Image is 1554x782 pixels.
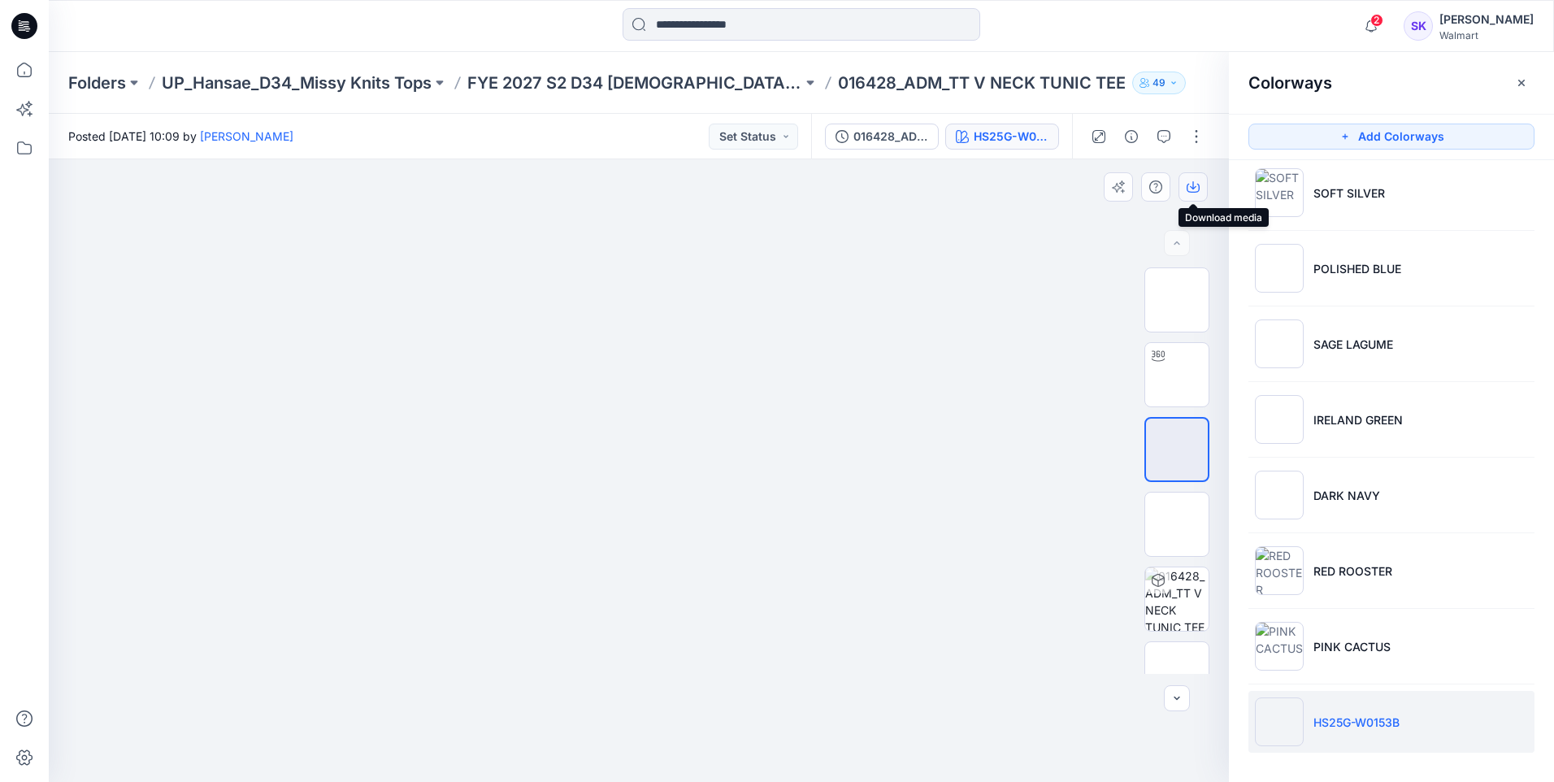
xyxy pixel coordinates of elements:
[974,128,1048,146] div: HS25G-W0153B
[1248,124,1534,150] button: Add Colorways
[1152,74,1165,92] p: 49
[1255,546,1304,595] img: RED ROOSTER
[838,72,1126,94] p: 016428_ADM_TT V NECK TUNIC TEE
[1313,260,1401,277] p: POLISHED BLUE
[1255,319,1304,368] img: SAGE LAGUME
[1255,395,1304,444] img: IRELAND GREEN
[1145,567,1209,631] img: 016428_ADM_TT V NECK TUNIC TEE HS25G-W0153B
[945,124,1059,150] button: HS25G-W0153B
[200,129,293,143] a: [PERSON_NAME]
[68,128,293,145] span: Posted [DATE] 10:09 by
[1313,411,1403,428] p: IRELAND GREEN
[1255,244,1304,293] img: POLISHED BLUE
[1255,697,1304,746] img: HS25G-W0153B
[68,72,126,94] a: Folders
[1255,471,1304,519] img: DARK NAVY
[1313,185,1385,202] p: SOFT SILVER
[1255,168,1304,217] img: SOFT SILVER
[1248,73,1332,93] h2: Colorways
[1370,14,1383,27] span: 2
[1404,11,1433,41] div: SK
[1439,29,1534,41] div: Walmart
[1313,336,1393,353] p: SAGE LAGUME
[1255,622,1304,671] img: PINK CACTUS
[1313,638,1391,655] p: PINK CACTUS
[825,124,939,150] button: 016428_ADM_TT V NECK TUNIC TEE
[162,72,432,94] a: UP_Hansae_D34_Missy Knits Tops
[1313,563,1392,580] p: RED ROOSTER
[1313,487,1380,504] p: DARK NAVY
[467,72,802,94] a: FYE 2027 S2 D34 [DEMOGRAPHIC_DATA] Tops - Hansae
[1132,72,1186,94] button: 49
[853,128,928,146] div: 016428_ADM_TT V NECK TUNIC TEE
[1439,10,1534,29] div: [PERSON_NAME]
[1118,124,1144,150] button: Details
[1313,714,1400,731] p: HS25G-W0153B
